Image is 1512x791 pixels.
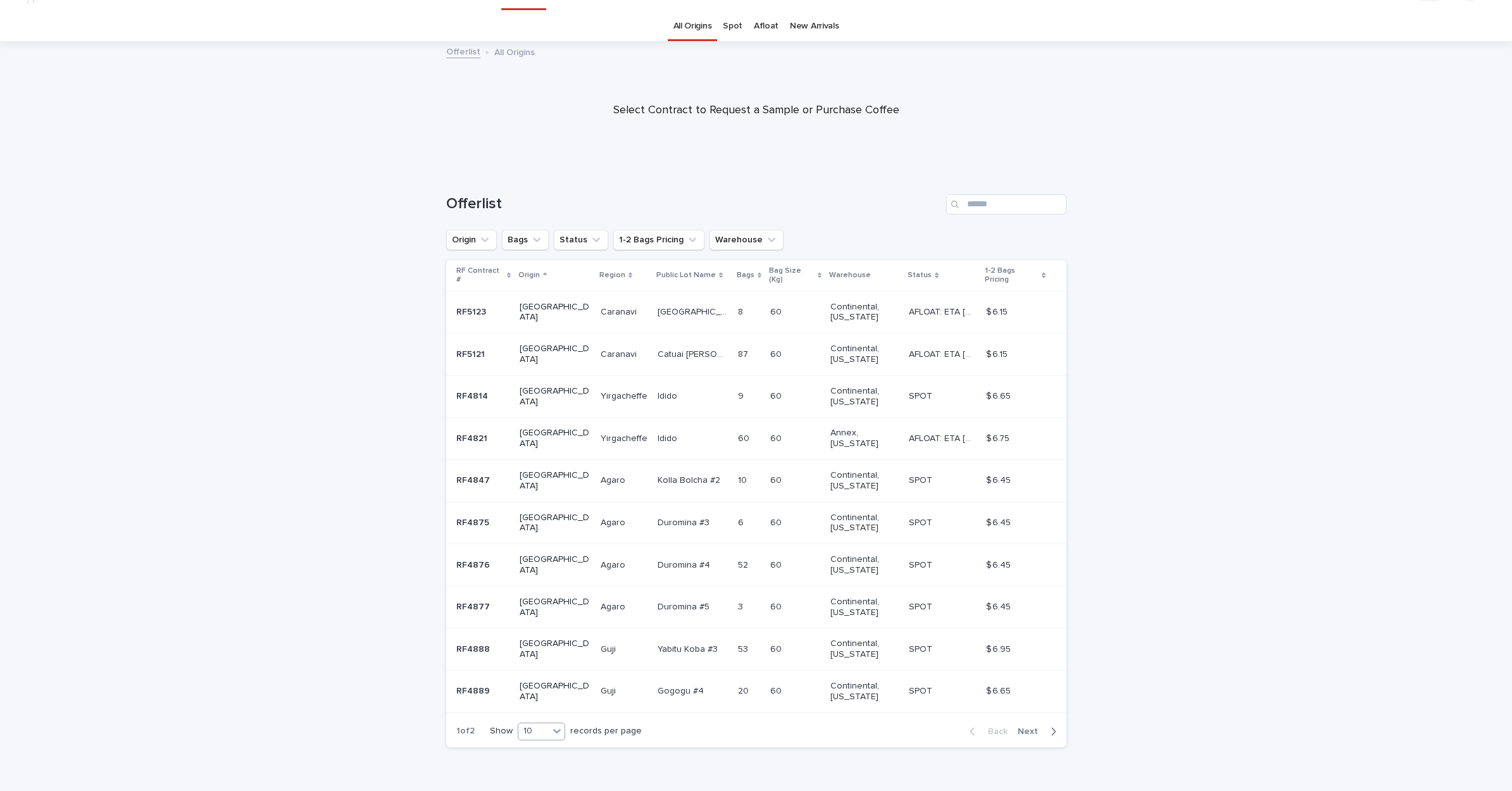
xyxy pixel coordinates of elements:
[446,418,1066,460] tr: RF4821RF4821 [GEOGRAPHIC_DATA]YirgacheffeYirgacheffe IdidoIdido 6060 6060 Annex, [US_STATE] AFLOA...
[520,513,590,534] p: [GEOGRAPHIC_DATA]
[770,642,784,655] p: 60
[520,681,590,702] p: [GEOGRAPHIC_DATA]
[909,642,935,655] p: SPOT
[613,230,704,250] button: 1-2 Bags Pricing
[754,11,778,41] a: Afloat
[601,304,639,318] p: Caranavi
[456,557,492,571] p: RF4876
[1013,726,1066,737] button: Next
[446,291,1066,333] tr: RF5123RF5123 [GEOGRAPHIC_DATA]CaranaviCaranavi [GEOGRAPHIC_DATA][GEOGRAPHIC_DATA] 88 6060 Contine...
[986,389,1013,402] p: $ 6.65
[1018,727,1046,736] span: Next
[494,44,535,58] p: All Origins
[446,459,1066,502] tr: RF4847RF4847 [GEOGRAPHIC_DATA]AgaroAgaro Kolla Bolcha #2Kolla Bolcha #2 1010 6060 Continental, [U...
[658,599,712,613] p: Duromina #5
[456,347,487,360] p: RF5121
[985,264,1039,287] p: 1-2 Bags Pricing
[520,597,590,618] p: [GEOGRAPHIC_DATA]
[446,230,497,250] button: Origin
[658,642,720,655] p: Yabitu Koba #3
[518,268,540,282] p: Origin
[446,628,1066,671] tr: RF4888RF4888 [GEOGRAPHIC_DATA]GujiGuji Yabitu Koba #3Yabitu Koba #3 5353 6060 Continental, [US_ST...
[570,726,642,737] p: records per page
[909,389,935,402] p: SPOT
[520,470,590,492] p: [GEOGRAPHIC_DATA]
[456,473,492,486] p: RF4847
[658,683,706,697] p: Gogogu #4
[986,347,1010,360] p: $ 6.15
[658,515,712,528] p: Duromina #3
[738,515,746,528] p: 6
[456,304,489,318] p: RF5123
[503,104,1009,118] p: Select Contract to Request a Sample or Purchase Coffee
[518,725,549,738] div: 10
[446,375,1066,418] tr: RF4814RF4814 [GEOGRAPHIC_DATA]YirgacheffeYirgacheffe IdidoIdido 99 6060 Continental, [US_STATE] S...
[601,347,639,360] p: Caranavi
[829,268,871,282] p: Warehouse
[770,431,784,444] p: 60
[738,304,746,318] p: 8
[738,347,751,360] p: 87
[446,44,480,58] a: Offerlist
[601,431,650,444] p: Yirgacheffe
[658,304,730,318] p: [GEOGRAPHIC_DATA]
[770,389,784,402] p: 60
[656,268,716,282] p: Public Lot Name
[446,586,1066,628] tr: RF4877RF4877 [GEOGRAPHIC_DATA]AgaroAgaro Duromina #5Duromina #5 33 6060 Continental, [US_STATE] S...
[446,333,1066,376] tr: RF5121RF5121 [GEOGRAPHIC_DATA]CaranaviCaranavi Catuai [PERSON_NAME]Catuai [PERSON_NAME] 8787 6060...
[909,304,978,318] p: AFLOAT: ETA 10-15-2025
[790,11,839,41] a: New Arrivals
[986,515,1013,528] p: $ 6.45
[456,264,504,287] p: RF Contract #
[520,344,590,365] p: [GEOGRAPHIC_DATA]
[946,194,1066,215] input: Search
[520,302,590,323] p: [GEOGRAPHIC_DATA]
[456,389,490,402] p: RF4814
[601,683,618,697] p: Guji
[770,304,784,318] p: 60
[738,389,746,402] p: 9
[502,230,549,250] button: Bags
[986,304,1010,318] p: $ 6.15
[456,599,492,613] p: RF4877
[986,431,1012,444] p: $ 6.75
[658,389,680,402] p: Idido
[601,557,628,571] p: Agaro
[520,638,590,660] p: [GEOGRAPHIC_DATA]
[770,473,784,486] p: 60
[770,599,784,613] p: 60
[909,473,935,486] p: SPOT
[601,389,650,402] p: Yirgacheffe
[446,670,1066,713] tr: RF4889RF4889 [GEOGRAPHIC_DATA]GujiGuji Gogogu #4Gogogu #4 2020 6060 Continental, [US_STATE] SPOTS...
[446,502,1066,544] tr: RF4875RF4875 [GEOGRAPHIC_DATA]AgaroAgaro Duromina #3Duromina #3 66 6060 Continental, [US_STATE] S...
[770,683,784,697] p: 60
[980,727,1008,736] span: Back
[909,683,935,697] p: SPOT
[601,642,618,655] p: Guji
[599,268,625,282] p: Region
[658,473,723,486] p: Kolla Bolcha #2
[909,347,978,360] p: AFLOAT: ETA 10-15-2025
[456,683,492,697] p: RF4889
[959,726,1013,737] button: Back
[737,268,754,282] p: Bags
[986,642,1013,655] p: $ 6.95
[986,683,1013,697] p: $ 6.65
[658,431,680,444] p: Idido
[601,473,628,486] p: Agaro
[554,230,608,250] button: Status
[986,599,1013,613] p: $ 6.45
[520,428,590,449] p: [GEOGRAPHIC_DATA]
[738,431,752,444] p: 60
[909,599,935,613] p: SPOT
[601,599,628,613] p: Agaro
[908,268,932,282] p: Status
[446,195,941,213] h1: Offerlist
[520,386,590,408] p: [GEOGRAPHIC_DATA]
[738,599,746,613] p: 3
[770,347,784,360] p: 60
[723,11,742,41] a: Spot
[520,554,590,576] p: [GEOGRAPHIC_DATA]
[446,544,1066,587] tr: RF4876RF4876 [GEOGRAPHIC_DATA]AgaroAgaro Duromina #4Duromina #4 5252 6060 Continental, [US_STATE]...
[456,642,492,655] p: RF4888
